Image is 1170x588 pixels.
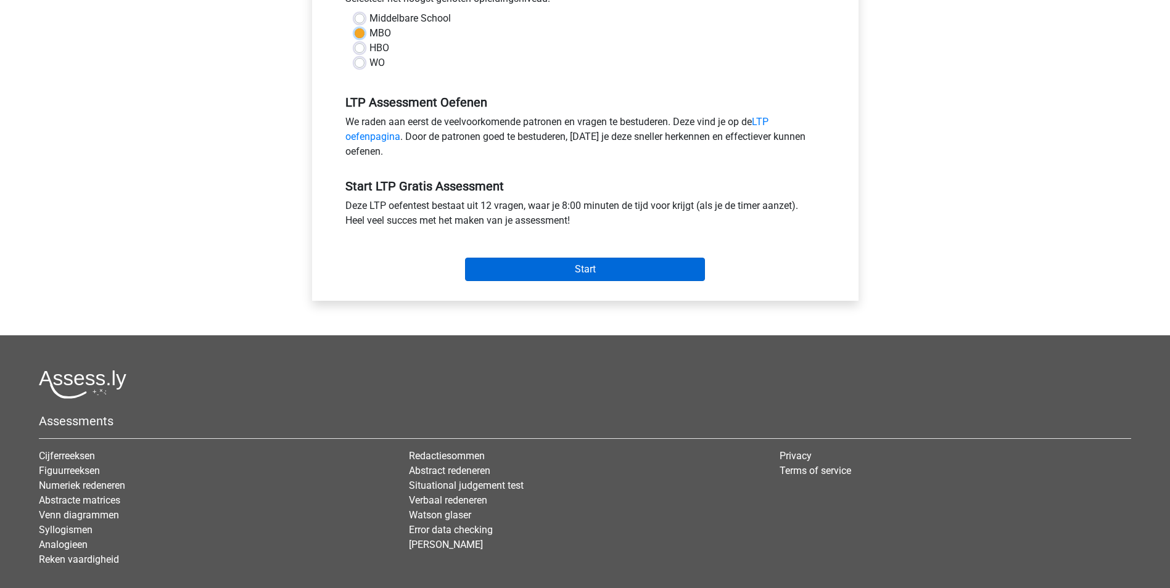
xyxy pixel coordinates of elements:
[39,494,120,506] a: Abstracte matrices
[369,11,451,26] label: Middelbare School
[409,524,493,536] a: Error data checking
[39,553,119,565] a: Reken vaardigheid
[39,465,100,476] a: Figuurreeksen
[369,55,385,70] label: WO
[780,465,851,476] a: Terms of service
[345,179,825,194] h5: Start LTP Gratis Assessment
[39,370,126,399] img: Assessly logo
[369,26,391,41] label: MBO
[409,539,483,550] a: [PERSON_NAME]
[336,115,834,164] div: We raden aan eerst de veelvoorkomende patronen en vragen te bestuderen. Deze vind je op de . Door...
[39,414,1131,428] h5: Assessments
[409,509,471,521] a: Watson glaser
[39,539,88,550] a: Analogieen
[409,465,490,476] a: Abstract redeneren
[409,480,524,491] a: Situational judgement test
[336,198,834,233] div: Deze LTP oefentest bestaat uit 12 vragen, waar je 8:00 minuten de tijd voor krijgt (als je de tim...
[369,41,389,55] label: HBO
[409,450,485,462] a: Redactiesommen
[465,258,705,281] input: Start
[39,480,125,491] a: Numeriek redeneren
[39,524,93,536] a: Syllogismen
[345,95,825,110] h5: LTP Assessment Oefenen
[780,450,812,462] a: Privacy
[39,450,95,462] a: Cijferreeksen
[39,509,119,521] a: Venn diagrammen
[409,494,487,506] a: Verbaal redeneren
